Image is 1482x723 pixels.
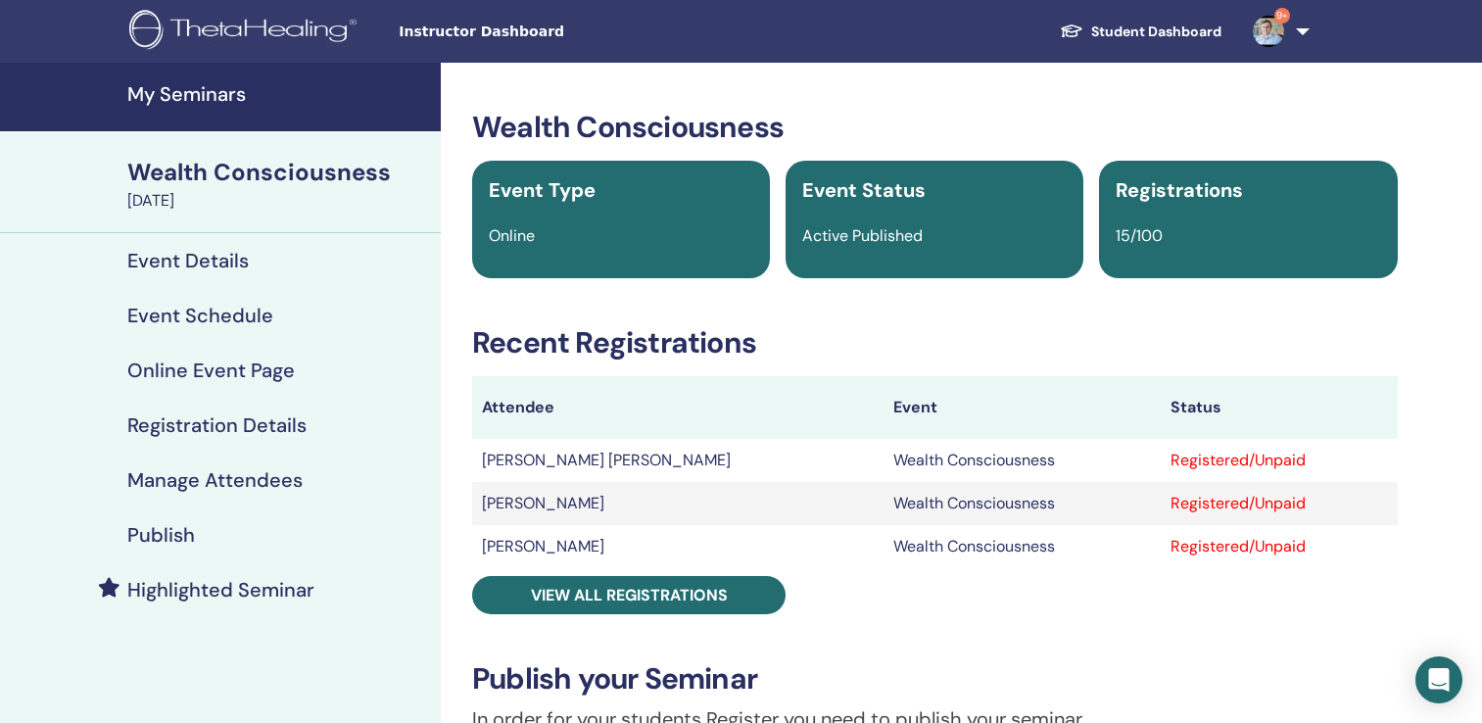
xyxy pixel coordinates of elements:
img: graduation-cap-white.svg [1060,23,1083,39]
h4: Manage Attendees [127,468,303,492]
th: Attendee [472,376,884,439]
td: [PERSON_NAME] [472,525,884,568]
img: default.jpg [1253,16,1284,47]
th: Event [884,376,1161,439]
h4: Event Schedule [127,304,273,327]
td: Wealth Consciousness [884,525,1161,568]
h4: Event Details [127,249,249,272]
th: Status [1161,376,1398,439]
h4: Online Event Page [127,359,295,382]
div: [DATE] [127,189,429,213]
span: 15/100 [1116,225,1163,246]
span: Online [489,225,535,246]
div: Registered/Unpaid [1171,492,1388,515]
img: logo.png [129,10,363,54]
span: Active Published [802,225,923,246]
h4: Highlighted Seminar [127,578,314,602]
span: Instructor Dashboard [399,22,693,42]
h4: My Seminars [127,82,429,106]
td: Wealth Consciousness [884,439,1161,482]
td: [PERSON_NAME] [472,482,884,525]
span: 9+ [1274,8,1290,24]
td: Wealth Consciousness [884,482,1161,525]
a: Wealth Consciousness[DATE] [116,156,441,213]
div: Registered/Unpaid [1171,449,1388,472]
a: View all registrations [472,576,786,614]
td: [PERSON_NAME] [PERSON_NAME] [472,439,884,482]
span: Event Type [489,177,596,203]
a: Student Dashboard [1044,14,1237,50]
h4: Registration Details [127,413,307,437]
div: Registered/Unpaid [1171,535,1388,558]
span: Event Status [802,177,926,203]
h3: Recent Registrations [472,325,1398,361]
h4: Publish [127,523,195,547]
div: Wealth Consciousness [127,156,429,189]
h3: Publish your Seminar [472,661,1398,697]
span: Registrations [1116,177,1243,203]
div: Open Intercom Messenger [1415,656,1462,703]
span: View all registrations [531,585,728,605]
h3: Wealth Consciousness [472,110,1398,145]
